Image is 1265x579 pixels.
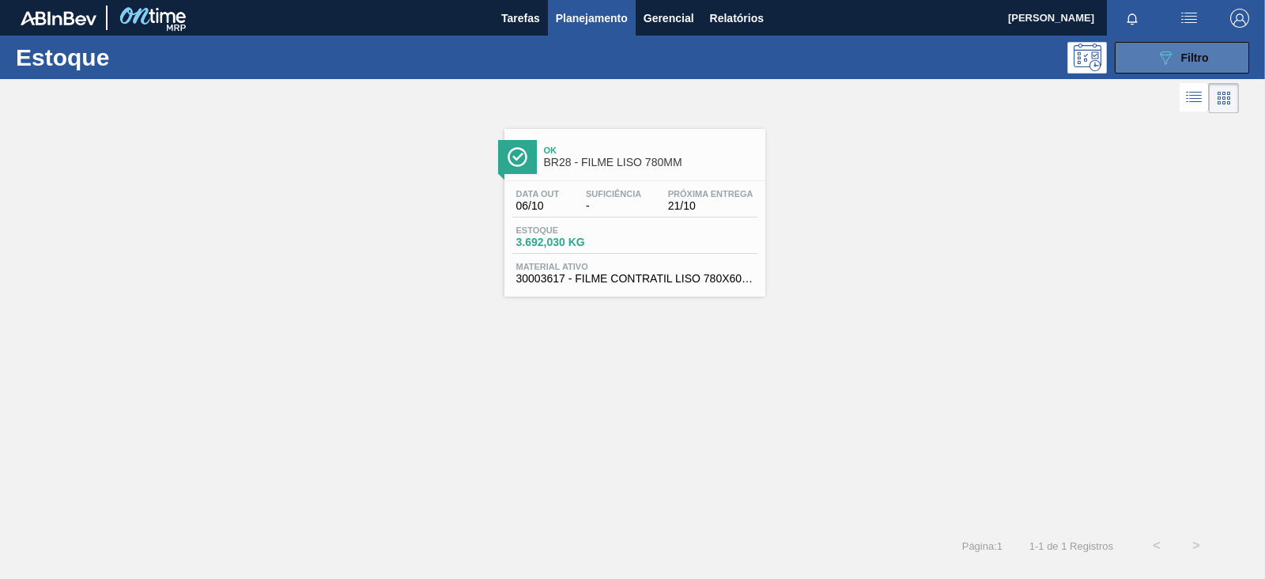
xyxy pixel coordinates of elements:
[516,273,753,285] span: 30003617 - FILME CONTRATIL LISO 780X60 MICRA;FILME
[1180,9,1199,28] img: userActions
[1180,83,1209,113] div: Visão em Lista
[516,237,627,248] span: 3.692,030 KG
[516,200,560,212] span: 06/10
[508,147,527,167] img: Ícone
[962,540,1003,552] span: Página : 1
[16,48,245,66] h1: Estoque
[710,9,764,28] span: Relatórios
[1137,526,1176,566] button: <
[586,189,641,199] span: Suficiência
[1181,51,1209,64] span: Filtro
[516,225,627,235] span: Estoque
[493,117,773,297] a: ÍconeOkBR28 - FILME LISO 780MMData out06/10Suficiência-Próxima Entrega21/10Estoque3.692,030 KGMat...
[1026,540,1113,552] span: 1 - 1 de 1 Registros
[1115,42,1249,74] button: Filtro
[668,189,753,199] span: Próxima Entrega
[668,200,753,212] span: 21/10
[544,146,757,155] span: Ok
[586,200,641,212] span: -
[1230,9,1249,28] img: Logout
[644,9,694,28] span: Gerencial
[1067,42,1107,74] div: Pogramando: nenhum usuário selecionado
[1107,7,1157,29] button: Notificações
[516,189,560,199] span: Data out
[1176,526,1216,566] button: >
[21,11,96,25] img: TNhmsLtSVTkK8tSr43FrP2fwEKptu5GPRR3wAAAABJRU5ErkJggg==
[516,262,753,271] span: Material ativo
[1209,83,1239,113] div: Visão em Cards
[501,9,540,28] span: Tarefas
[556,9,628,28] span: Planejamento
[544,157,757,168] span: BR28 - FILME LISO 780MM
